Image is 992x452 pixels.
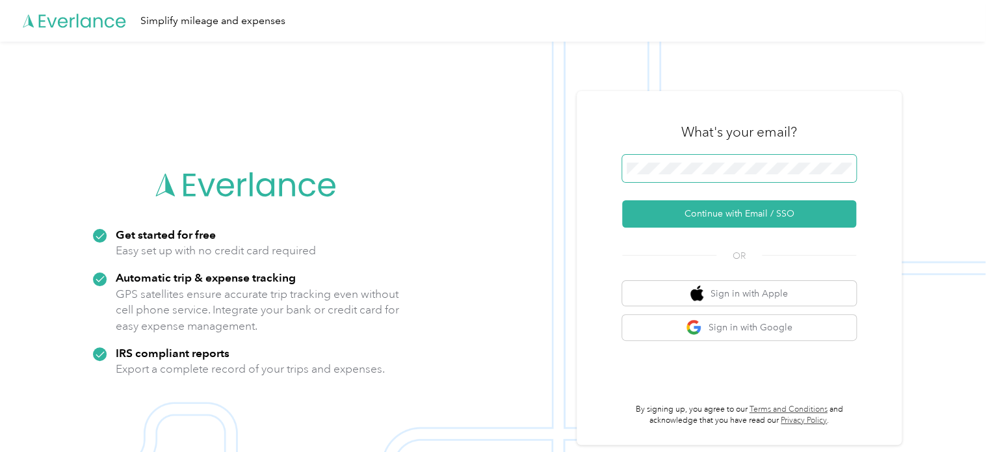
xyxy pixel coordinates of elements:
[622,281,856,306] button: apple logoSign in with Apple
[686,319,702,336] img: google logo
[681,123,797,141] h3: What's your email?
[116,243,316,259] p: Easy set up with no credit card required
[116,286,400,334] p: GPS satellites ensure accurate trip tracking even without cell phone service. Integrate your bank...
[622,404,856,427] p: By signing up, you agree to our and acknowledge that you have read our .
[750,405,828,414] a: Terms and Conditions
[116,346,229,360] strong: IRS compliant reports
[622,315,856,340] button: google logoSign in with Google
[116,361,385,377] p: Export a complete record of your trips and expenses.
[716,249,762,263] span: OR
[116,228,216,241] strong: Get started for free
[140,13,285,29] div: Simplify mileage and expenses
[781,416,827,425] a: Privacy Policy
[690,286,703,302] img: apple logo
[116,271,296,284] strong: Automatic trip & expense tracking
[622,200,856,228] button: Continue with Email / SSO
